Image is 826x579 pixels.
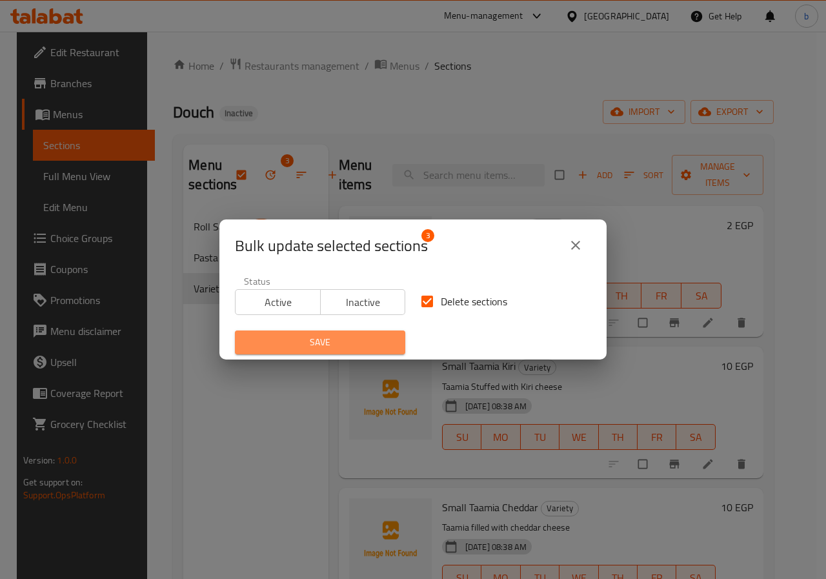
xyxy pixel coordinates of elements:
[441,294,507,309] span: Delete sections
[235,330,405,354] button: Save
[421,229,434,242] span: 3
[560,230,591,261] button: close
[241,293,316,312] span: Active
[326,293,401,312] span: Inactive
[235,289,321,315] button: Active
[320,289,406,315] button: Inactive
[235,236,428,256] span: Selected section count
[245,334,395,350] span: Save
